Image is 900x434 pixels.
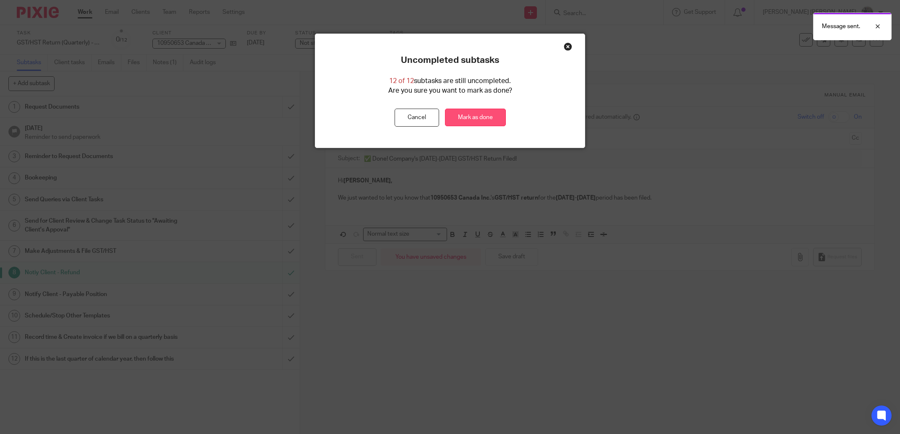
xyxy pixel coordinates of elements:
[445,109,506,127] a: Mark as done
[389,76,511,86] p: subtasks are still uncompleted.
[389,78,414,84] span: 12 of 12
[388,86,512,96] p: Are you sure you want to mark as done?
[401,55,499,66] p: Uncompleted subtasks
[564,42,572,51] div: Close this dialog window
[822,22,860,31] p: Message sent.
[395,109,439,127] button: Cancel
